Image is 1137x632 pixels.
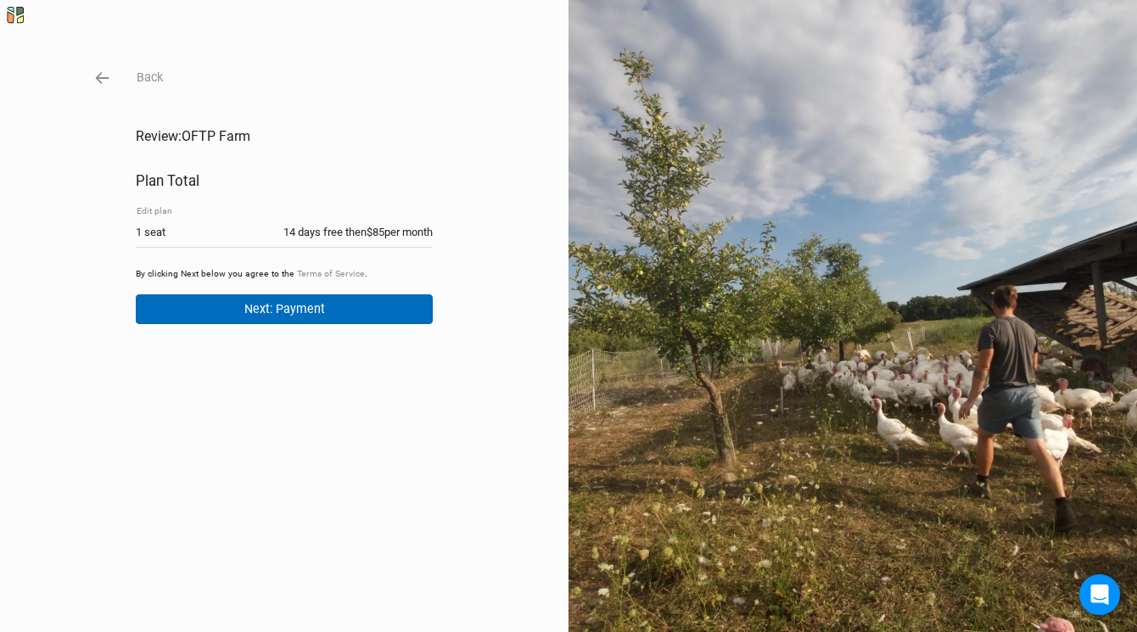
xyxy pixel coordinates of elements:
h2: Plan Total [136,172,433,189]
div: 14 days free then $85 per month [283,225,433,240]
button: Edit plan [136,204,173,219]
div: 1 seat [136,225,165,240]
button: Back [136,68,164,87]
h1: Review: OFTP Farm [136,128,433,144]
p: By clicking Next below you agree to the . [136,268,433,281]
div: Open Intercom Messenger [1079,574,1120,615]
button: Next: Payment [136,294,433,324]
a: Terms of Service [297,268,365,279]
